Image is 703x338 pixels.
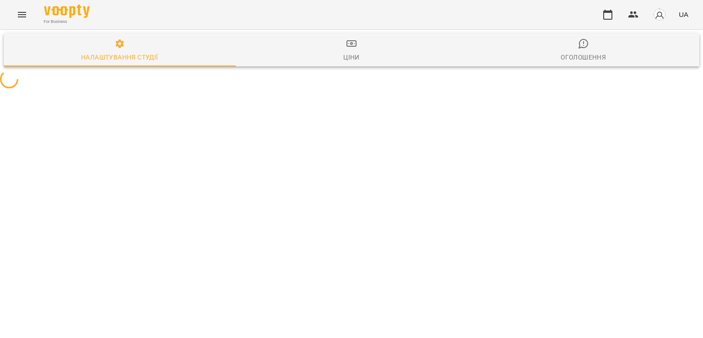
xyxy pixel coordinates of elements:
span: UA [679,10,688,19]
div: Налаштування студії [81,52,158,63]
img: avatar_s.png [653,8,666,21]
button: Menu [11,4,33,26]
div: Оголошення [561,52,606,63]
span: For Business [44,19,90,25]
img: Voopty Logo [44,5,90,18]
button: UA [675,6,692,23]
div: Ціни [343,52,360,63]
